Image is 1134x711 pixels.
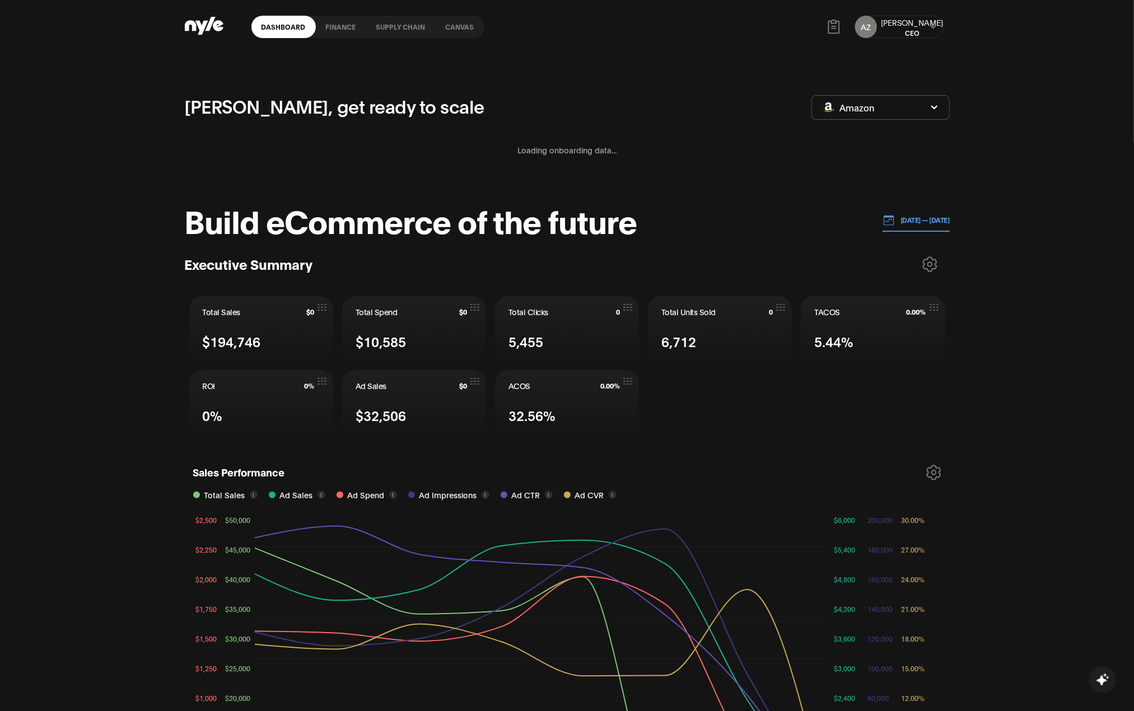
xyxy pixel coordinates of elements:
[834,605,855,613] tspan: $4,200
[901,575,925,583] tspan: 24.00%
[225,545,250,554] tspan: $45,000
[225,575,250,583] tspan: $40,000
[389,491,397,499] button: i
[616,308,620,316] span: 0
[901,545,925,554] tspan: 27.00%
[185,130,950,170] div: Loading onboarding data...
[600,382,620,390] span: 0.00%
[195,575,217,583] tspan: $2,000
[225,634,250,643] tspan: $30,000
[834,575,855,583] tspan: $4,800
[482,491,489,499] button: i
[895,215,950,225] p: [DATE] — [DATE]
[881,17,944,38] button: [PERSON_NAME]CEO
[801,296,945,361] button: TACOS0.00%5.44%
[881,17,944,28] div: [PERSON_NAME]
[195,694,217,702] tspan: $1,000
[189,296,333,361] button: Total Sales$0$194,746
[495,296,639,361] button: Total Clicks05,455
[881,28,944,38] div: CEO
[318,491,325,499] button: i
[185,92,485,119] p: [PERSON_NAME], get ready to scale
[280,489,313,501] span: Ad Sales
[834,634,855,643] tspan: $3,600
[366,16,436,38] a: Supply chain
[811,95,950,120] button: Amazon
[508,380,530,391] span: ACOS
[225,605,250,613] tspan: $35,000
[508,331,543,351] span: 5,455
[436,16,484,38] a: Canvas
[609,491,617,499] button: i
[304,382,314,390] span: 0%
[189,370,333,435] button: ROI0%0%
[901,694,925,702] tspan: 12.00%
[575,489,604,501] span: Ad CVR
[901,516,925,524] tspan: 30.00%
[195,664,217,672] tspan: $1,250
[195,545,217,554] tspan: $2,250
[356,405,406,425] span: $32,506
[883,209,950,232] button: [DATE] — [DATE]
[834,694,855,702] tspan: $2,400
[661,306,716,317] span: Total Units Sold
[203,405,223,425] span: 0%
[508,306,548,317] span: Total Clicks
[195,634,217,643] tspan: $1,500
[356,380,386,391] span: Ad Sales
[883,214,895,226] img: 01.01.24 — 07.01.24
[867,605,893,613] tspan: 140,000
[459,382,467,390] span: $0
[648,296,792,361] button: Total Units Sold06,712
[195,516,217,524] tspan: $2,500
[823,102,834,112] img: Amazon
[185,203,637,237] h1: Build eCommerce of the future
[901,605,925,613] tspan: 21.00%
[545,491,553,499] button: i
[193,465,285,483] h1: Sales Performance
[348,489,385,501] span: Ad Spend
[306,308,314,316] span: $0
[867,575,893,583] tspan: 160,000
[203,306,241,317] span: Total Sales
[512,489,540,501] span: Ad CTR
[356,306,398,317] span: Total Spend
[867,664,893,672] tspan: 100,000
[316,16,366,38] a: finance
[203,331,261,351] span: $194,746
[508,405,556,425] span: 32.56%
[814,306,840,317] span: TACOS
[867,516,893,524] tspan: 200,000
[814,331,853,351] span: 5.44%
[867,694,889,702] tspan: 80,000
[834,516,855,524] tspan: $6,000
[840,101,875,114] span: Amazon
[834,664,855,672] tspan: $3,000
[495,370,639,435] button: ACOS0.00%32.56%
[195,605,217,613] tspan: $1,750
[901,634,925,643] tspan: 18.00%
[250,491,258,499] button: i
[769,308,773,316] span: 0
[225,664,250,672] tspan: $25,000
[204,489,245,501] span: Total Sales
[419,489,477,501] span: Ad Impressions
[225,694,250,702] tspan: $20,000
[342,370,486,435] button: Ad Sales$0$32,506
[661,331,696,351] span: 6,712
[225,516,250,524] tspan: $50,000
[907,308,926,316] span: 0.00%
[834,545,855,554] tspan: $5,400
[867,545,893,554] tspan: 180,000
[459,308,467,316] span: $0
[251,16,316,38] a: Dashboard
[356,331,406,351] span: $10,585
[342,296,486,361] button: Total Spend$0$10,585
[855,16,877,38] button: AZ
[867,634,893,643] tspan: 120,000
[203,380,216,391] span: ROI
[901,664,925,672] tspan: 15.00%
[185,255,313,273] h3: Executive Summary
